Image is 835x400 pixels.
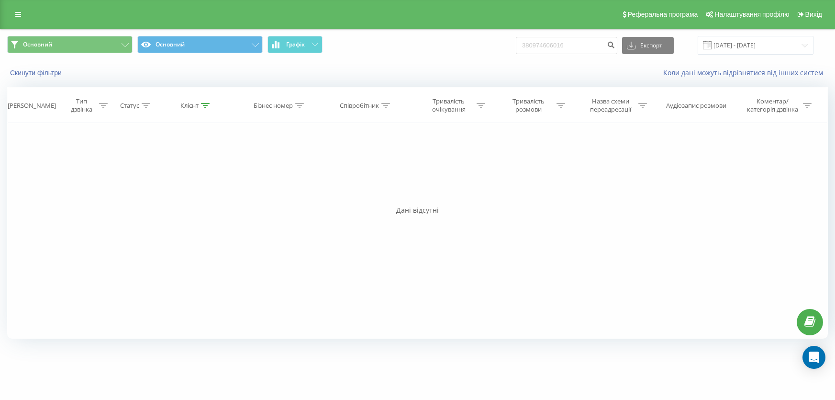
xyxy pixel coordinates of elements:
[802,346,825,369] div: Open Intercom Messenger
[23,41,52,48] span: Основний
[628,11,698,18] span: Реферальна програма
[585,97,636,114] div: Назва схеми переадресації
[8,102,56,110] div: [PERSON_NAME]
[714,11,789,18] span: Налаштування профілю
[180,102,199,110] div: Клієнт
[663,68,828,77] a: Коли дані можуть відрізнятися вiд інших систем
[267,36,323,53] button: Графік
[340,102,379,110] div: Співробітник
[7,36,133,53] button: Основний
[7,206,828,215] div: Дані відсутні
[516,37,617,54] input: Пошук за номером
[67,97,96,114] div: Тип дзвінка
[805,11,822,18] span: Вихід
[622,37,674,54] button: Експорт
[423,97,474,114] div: Тривалість очікування
[666,102,726,110] div: Аудіозапис розмови
[254,102,293,110] div: Бізнес номер
[745,97,801,114] div: Коментар/категорія дзвінка
[120,102,139,110] div: Статус
[7,69,67,77] button: Скинути фільтри
[286,41,305,48] span: Графік
[503,97,554,114] div: Тривалість розмови
[137,36,263,53] button: Основний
